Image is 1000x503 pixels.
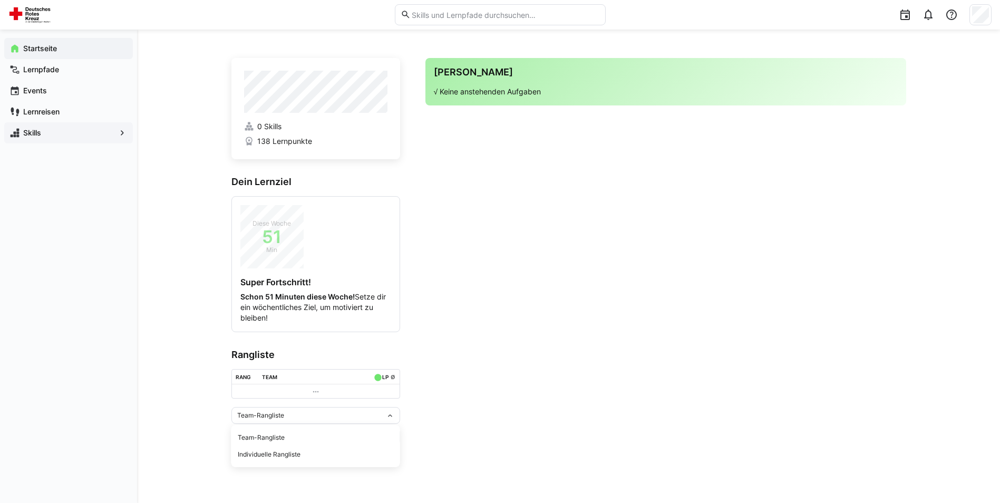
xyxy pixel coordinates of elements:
span: 0 Skills [257,121,281,132]
div: LP [382,374,389,380]
input: Skills und Lernpfade durchsuchen… [411,10,599,20]
div: Rang [236,374,251,380]
h4: Super Fortschritt! [240,277,391,287]
h3: [PERSON_NAME] [434,66,898,78]
a: ø [391,372,395,381]
div: Team [262,374,277,380]
h3: Rangliste [231,349,400,361]
div: Team-Rangliste [238,433,394,442]
div: Individuelle Rangliste [238,450,394,459]
span: Team-Rangliste [237,411,284,420]
p: √ Keine anstehenden Aufgaben [434,86,898,97]
p: Setze dir ein wöchentliches Ziel, um motiviert zu bleiben! [240,292,391,323]
span: 138 Lernpunkte [257,136,312,147]
strong: Schon 51 Minuten diese Woche! [240,292,355,301]
h3: Dein Lernziel [231,176,400,188]
a: 0 Skills [244,121,387,132]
